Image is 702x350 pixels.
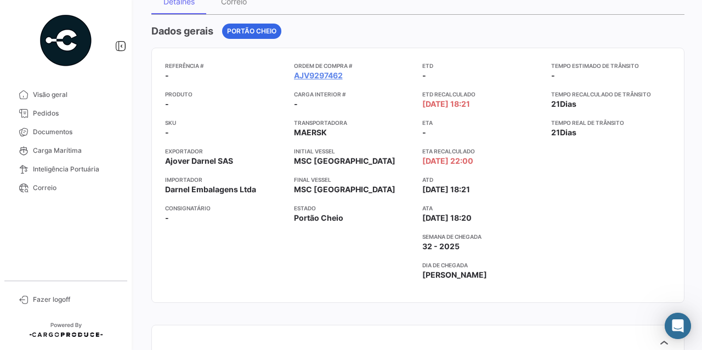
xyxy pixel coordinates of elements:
[422,118,542,127] app-card-info-title: ETA
[422,90,542,99] app-card-info-title: ETD recalculado
[422,261,542,269] app-card-info-title: Dia de chegada
[165,184,256,195] span: Darnel Embalagens Ltda
[294,99,298,110] span: -
[294,127,327,138] span: MAERSK
[227,26,276,36] span: Portão Cheio
[422,175,542,184] app-card-info-title: ATD
[165,99,169,110] span: -
[665,313,691,339] div: Abrir Intercom Messenger
[294,175,414,184] app-card-info-title: Final Vessel
[33,146,118,156] span: Carga Marítima
[151,24,213,39] h4: Dados gerais
[294,184,395,195] span: MSC [GEOGRAPHIC_DATA]
[422,99,470,110] span: [DATE] 18:21
[294,204,414,213] app-card-info-title: Estado
[9,85,123,104] a: Visão geral
[165,156,233,167] span: Ajover Darnel SAS
[294,147,414,156] app-card-info-title: Initial Vessel
[422,184,470,195] span: [DATE] 18:21
[422,147,542,156] app-card-info-title: ETA recalculado
[551,90,671,99] app-card-info-title: Tempo recalculado de trânsito
[165,70,169,81] span: -
[294,90,414,99] app-card-info-title: Carga Interior #
[551,128,560,137] span: 21
[165,147,285,156] app-card-info-title: Exportador
[551,61,671,70] app-card-info-title: Tempo estimado de trânsito
[294,213,343,223] span: Portão Cheio
[9,179,123,197] a: Correio
[294,156,395,167] span: MSC [GEOGRAPHIC_DATA]
[33,164,118,174] span: Inteligência Portuária
[33,90,118,100] span: Visão geral
[33,183,118,193] span: Correio
[422,213,472,223] span: [DATE] 18:20
[294,118,414,127] app-card-info-title: Transportadora
[165,204,285,213] app-card-info-title: Consignatário
[551,71,555,80] span: -
[165,61,285,70] app-card-info-title: Referência #
[422,70,426,81] span: -
[294,61,414,70] app-card-info-title: Ordem de compra #
[33,295,118,305] span: Fazer logoff
[560,128,576,137] span: Dias
[9,141,123,160] a: Carga Marítima
[9,160,123,179] a: Inteligência Portuária
[422,269,487,280] span: [PERSON_NAME]
[165,213,169,223] span: -
[422,232,542,241] app-card-info-title: Semana de chegada
[33,127,118,137] span: Documentos
[422,241,460,252] span: 32 - 2025
[165,90,285,99] app-card-info-title: Produto
[165,175,285,184] app-card-info-title: Importador
[165,118,285,127] app-card-info-title: SKU
[165,127,169,138] span: -
[33,108,118,118] span: Pedidos
[422,204,542,213] app-card-info-title: ATA
[551,99,560,108] span: 21
[422,127,426,138] span: -
[560,99,576,108] span: Dias
[9,123,123,141] a: Documentos
[551,118,671,127] app-card-info-title: Tempo real de trânsito
[38,13,93,68] img: powered-by.png
[422,156,473,167] span: [DATE] 22:00
[422,61,542,70] app-card-info-title: ETD
[9,104,123,123] a: Pedidos
[294,70,343,81] a: AJV9297462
